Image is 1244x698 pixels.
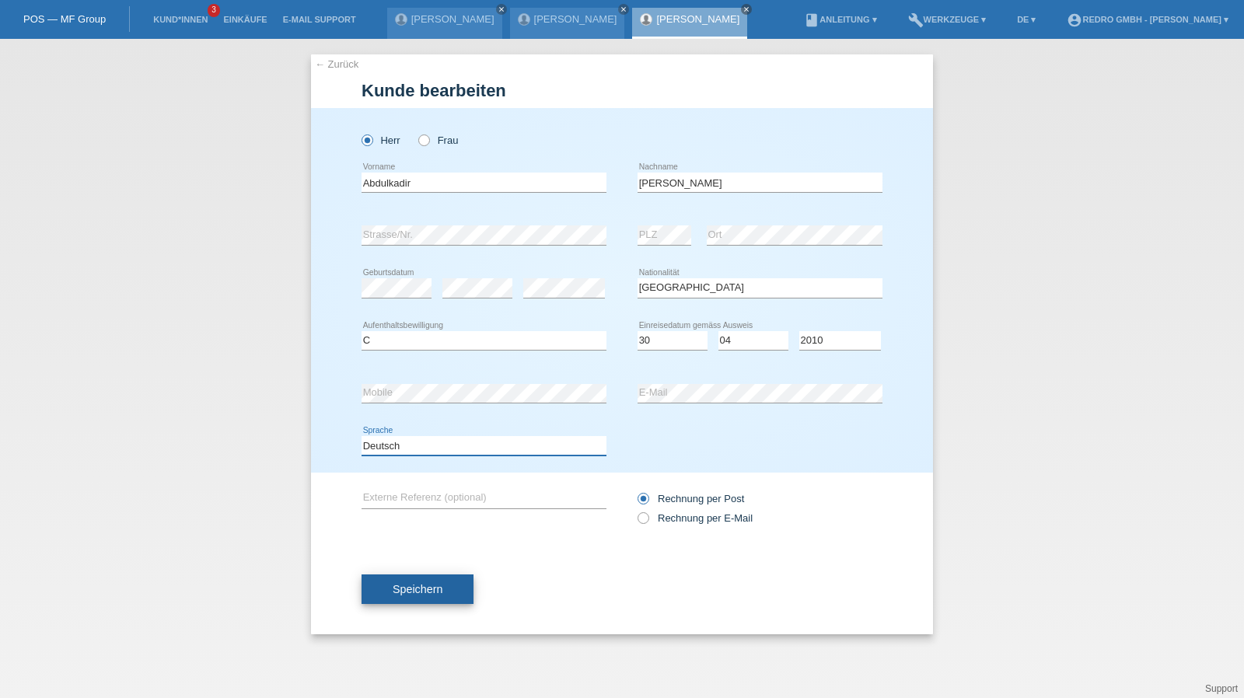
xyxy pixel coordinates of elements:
[908,12,924,28] i: build
[418,134,428,145] input: Frau
[411,13,494,25] a: [PERSON_NAME]
[1067,12,1082,28] i: account_circle
[1009,15,1043,24] a: DE ▾
[741,4,752,15] a: close
[315,58,358,70] a: ← Zurück
[620,5,627,13] i: close
[656,13,739,25] a: [PERSON_NAME]
[1205,683,1238,694] a: Support
[23,13,106,25] a: POS — MF Group
[804,12,819,28] i: book
[362,574,473,604] button: Speichern
[534,13,617,25] a: [PERSON_NAME]
[215,15,274,24] a: Einkäufe
[496,4,507,15] a: close
[208,4,220,17] span: 3
[362,134,372,145] input: Herr
[900,15,994,24] a: buildWerkzeuge ▾
[638,512,753,524] label: Rechnung per E-Mail
[362,81,882,100] h1: Kunde bearbeiten
[275,15,364,24] a: E-Mail Support
[362,134,400,146] label: Herr
[638,493,744,504] label: Rechnung per Post
[638,493,648,512] input: Rechnung per Post
[1059,15,1236,24] a: account_circleRedro GmbH - [PERSON_NAME] ▾
[796,15,884,24] a: bookAnleitung ▾
[418,134,458,146] label: Frau
[743,5,750,13] i: close
[393,583,442,595] span: Speichern
[145,15,215,24] a: Kund*innen
[638,512,648,532] input: Rechnung per E-Mail
[498,5,505,13] i: close
[618,4,629,15] a: close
